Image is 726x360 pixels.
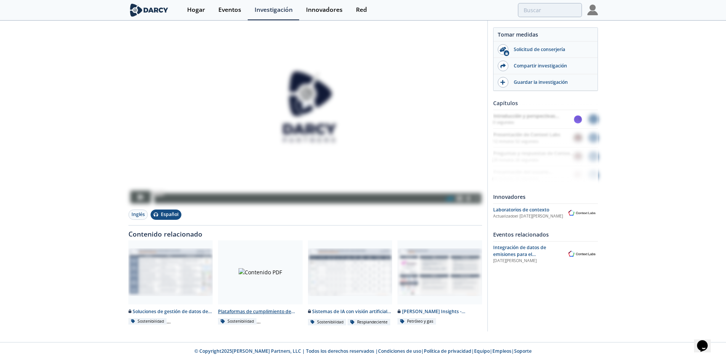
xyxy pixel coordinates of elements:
img: logo-wide.svg [128,3,170,17]
img: play-chapters-gray.svg [295,94,316,115]
font: | [471,348,474,354]
font: Investigación [255,5,293,14]
font: Integración de datos de emisiones para el cumplimiento y la acción operativa [493,244,548,272]
font: Tomar medidas [498,31,538,38]
img: Laboratorios de contexto [566,250,598,258]
font: Contenido relacionado [128,229,202,238]
a: Soporte [514,348,532,354]
font: Actualizado [493,213,515,219]
font: [PERSON_NAME] Insights - Escalando GenAI - Innovadores destacados [397,308,467,329]
font: Laboratorios de contexto [493,206,549,213]
font: Innovadores [493,193,526,200]
a: Darcy Insights - Escalando GenAI - Avance de los innovadores destacados [PERSON_NAME] Insights - ... [395,240,485,326]
button: Inglés [128,210,148,220]
font: el [DATE][PERSON_NAME] [515,213,563,219]
font: Guardar la investigación [514,79,568,85]
font: | [511,348,514,354]
font: Soluciones de gestión de datos de emisiones - Panorama tecnológico [128,308,212,322]
iframe: widget de chat [694,330,718,352]
font: Solicitud de conserjería [514,46,565,53]
font: Petróleo y gas [407,318,433,324]
a: Política de privacidad [424,348,471,354]
a: Contenido PDF Plataformas de cumplimiento de emisiones: Comparación de innovadores Sostenibilidad [215,240,305,326]
font: Hogar [187,5,205,14]
font: Eventos [218,5,241,14]
font: Compartir investigación [514,62,567,69]
font: Plataformas de cumplimiento de emisiones: Comparación de innovadores [218,308,295,329]
font: [DATE][PERSON_NAME] [493,258,537,263]
img: Contenido de vídeo [128,5,482,204]
a: Equipo [474,348,490,354]
font: | [490,348,492,354]
a: Empleos [492,348,511,354]
a: Laboratorios de contexto Actualizadoel [DATE][PERSON_NAME] Laboratorios de contexto [493,206,598,220]
font: Innovadores [306,5,343,14]
font: Español [161,211,178,218]
a: Condiciones de uso [378,348,421,354]
font: [PERSON_NAME] Partners, LLC | Todos los derechos reservados | [232,348,378,354]
font: Red [356,5,367,14]
a: Sistemas de IA con visión artificial para la monitorización de erupciones: vista previa comparati... [305,240,395,326]
font: © Copyright [194,348,221,354]
font: Resplandeciente [357,319,388,325]
font: Inglés [131,211,145,218]
a: Soluciones de gestión de datos de emisiones: avance del panorama tecnológico Soluciones de gestió... [126,240,216,326]
font: Sostenibilidad [138,318,164,324]
img: Perfil [587,5,598,15]
font: Eventos relacionados [493,231,549,238]
font: Sostenibilidad [317,319,343,325]
font: Sistemas de IA con visión artificial para la monitorización de erupciones: Comparación de innovad... [308,308,391,329]
font: 2025 [221,348,232,354]
button: Español [151,210,181,220]
font: Sostenibilidad [228,318,254,324]
input: Búsqueda avanzada [518,3,582,17]
a: Integración de datos de emisiones para el cumplimiento y la acción operativa [DATE][PERSON_NAME] ... [493,244,598,264]
img: Laboratorios de contexto [566,209,598,218]
font: | [421,348,424,354]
